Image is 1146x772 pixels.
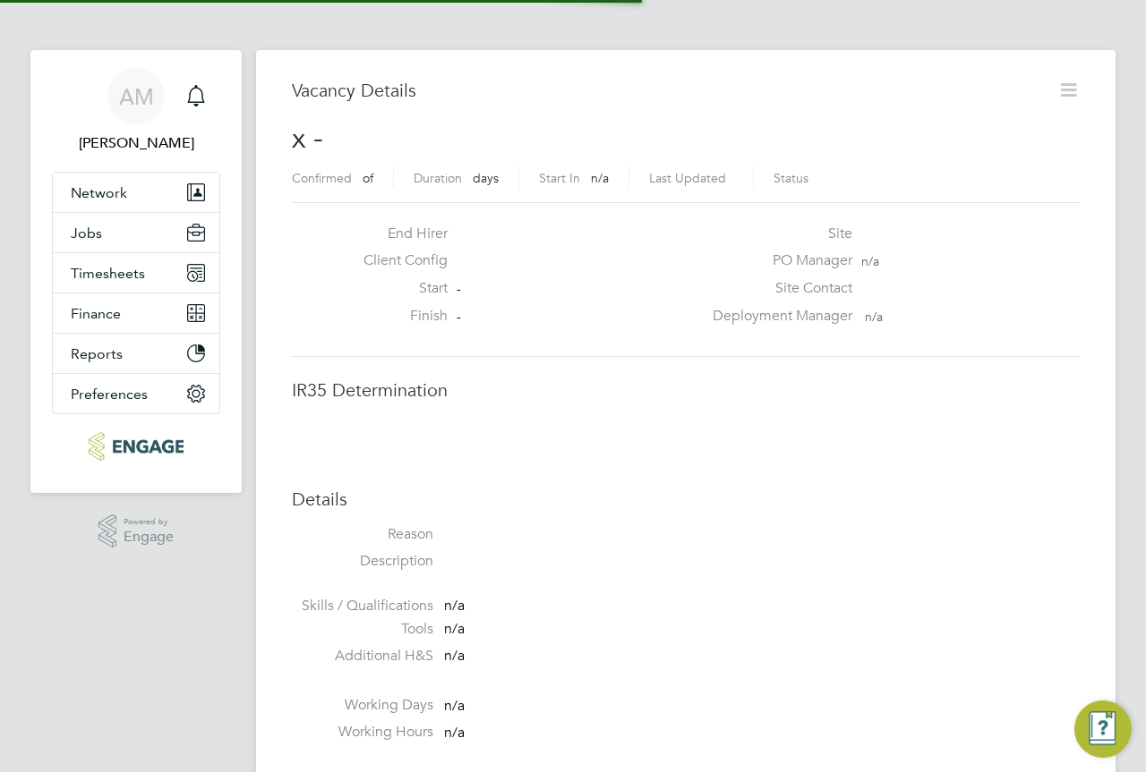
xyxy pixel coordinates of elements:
span: AM [119,85,154,108]
span: days [473,170,499,186]
label: Additional H&S [292,647,433,666]
span: Andrew Murphy [52,132,220,154]
a: AM[PERSON_NAME] [52,68,220,154]
label: Skills / Qualifications [292,597,433,615]
span: Powered by [124,514,174,530]
button: Timesheets [53,253,219,293]
span: n/a [591,170,609,186]
span: n/a [865,309,883,325]
button: Engage Resource Center [1074,700,1132,758]
label: Client Config [349,251,448,270]
label: Start In [539,170,580,186]
span: n/a [444,620,465,638]
span: Finance [71,305,121,322]
label: Site Contact [702,279,852,298]
label: Last Updated [649,170,726,186]
span: n/a [444,597,465,615]
label: Reason [292,525,433,544]
nav: Main navigation [30,50,242,493]
span: x - [292,121,323,156]
h3: Details [292,488,1080,511]
button: Preferences [53,374,219,413]
label: End Hirer [349,225,448,243]
span: n/a [861,253,879,269]
label: Description [292,552,433,571]
label: Working Hours [292,723,433,742]
button: Finance [53,293,219,333]
span: - [457,281,461,297]
label: Start [349,279,448,298]
span: Timesheets [71,265,145,282]
span: Preferences [71,386,148,403]
h3: IR35 Determination [292,378,1080,402]
span: n/a [444,647,465,665]
span: n/a [444,724,465,742]
span: Engage [124,530,174,545]
img: axcis-logo-retina.png [89,432,184,461]
label: Finish [349,307,448,326]
label: Confirmed [292,170,352,186]
button: Reports [53,334,219,373]
h3: Vacancy Details [292,79,1031,102]
span: of [363,170,373,186]
label: Site [702,225,852,243]
a: Go to home page [52,432,220,461]
label: Tools [292,620,433,639]
button: Network [53,173,219,212]
label: PO Manager [702,251,852,270]
label: Working Days [292,696,433,715]
span: n/a [444,698,465,716]
span: Reports [71,345,123,362]
label: Duration [414,170,462,186]
span: Network [71,184,127,201]
label: Deployment Manager [702,307,852,326]
span: - [457,309,461,325]
label: Status [774,170,808,186]
button: Jobs [53,213,219,252]
a: Powered byEngage [98,514,175,548]
span: Jobs [71,225,102,242]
